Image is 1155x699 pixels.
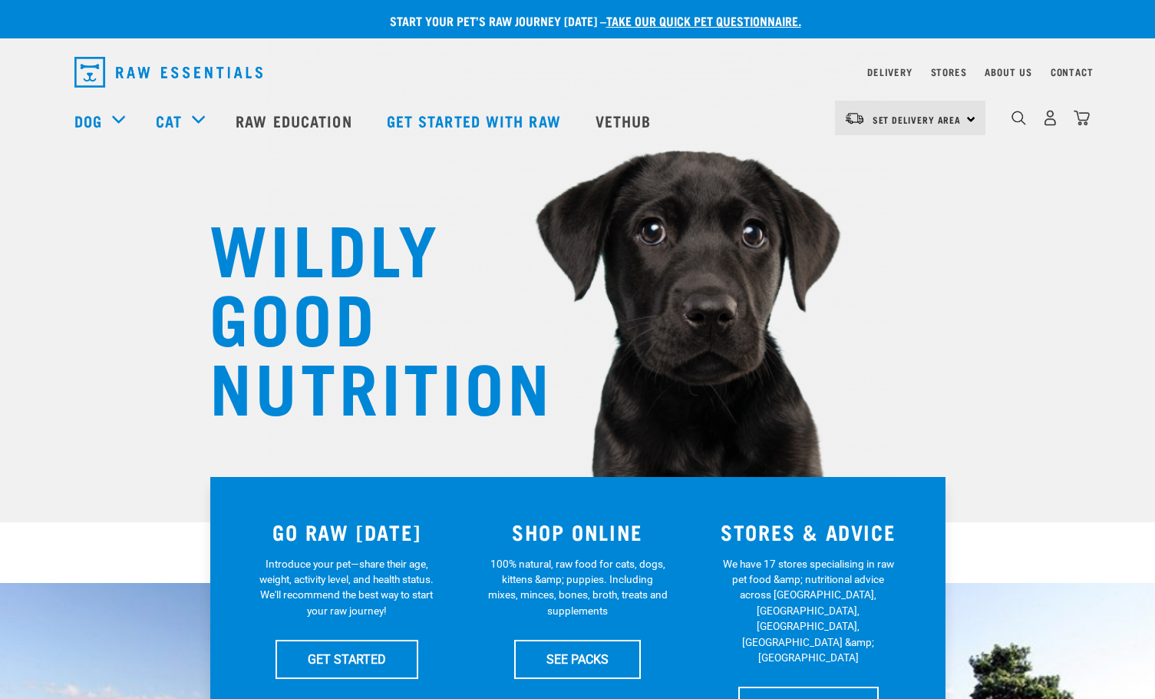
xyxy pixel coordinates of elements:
[156,109,182,132] a: Cat
[1051,69,1094,75] a: Contact
[210,211,516,419] h1: WILDLY GOOD NUTRITION
[844,111,865,125] img: van-moving.png
[256,556,437,619] p: Introduce your pet—share their age, weight, activity level, and health status. We'll recommend th...
[371,90,580,151] a: Get started with Raw
[514,640,641,678] a: SEE PACKS
[702,520,915,544] h3: STORES & ADVICE
[241,520,454,544] h3: GO RAW [DATE]
[1042,110,1058,126] img: user.png
[276,640,418,678] a: GET STARTED
[220,90,371,151] a: Raw Education
[62,51,1094,94] nav: dropdown navigation
[1011,111,1026,125] img: home-icon-1@2x.png
[867,69,912,75] a: Delivery
[1074,110,1090,126] img: home-icon@2x.png
[931,69,967,75] a: Stores
[985,69,1031,75] a: About Us
[74,109,102,132] a: Dog
[606,17,801,24] a: take our quick pet questionnaire.
[471,520,684,544] h3: SHOP ONLINE
[873,117,962,122] span: Set Delivery Area
[74,57,262,88] img: Raw Essentials Logo
[487,556,668,619] p: 100% natural, raw food for cats, dogs, kittens &amp; puppies. Including mixes, minces, bones, bro...
[718,556,899,666] p: We have 17 stores specialising in raw pet food &amp; nutritional advice across [GEOGRAPHIC_DATA],...
[580,90,671,151] a: Vethub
